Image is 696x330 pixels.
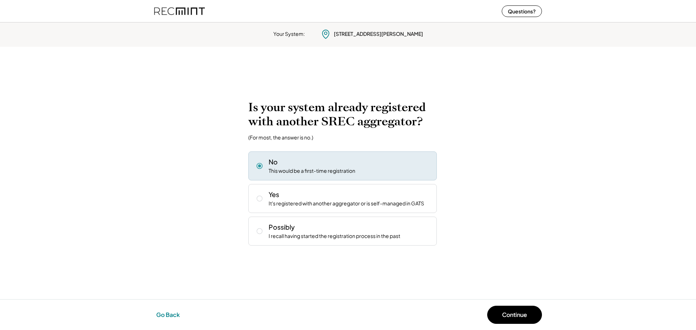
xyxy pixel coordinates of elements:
div: No [269,157,278,166]
h2: Is your system already registered with another SREC aggregator? [248,100,448,129]
div: I recall having started the registration process in the past [269,233,400,240]
div: Possibly [269,222,295,231]
div: Your System: [273,30,305,38]
button: Questions? [502,5,542,17]
button: Go Back [154,307,182,323]
div: (For most, the answer is no.) [248,134,313,141]
div: This would be a first-time registration [269,167,355,175]
img: recmint-logotype%403x%20%281%29.jpeg [154,1,205,21]
button: Continue [487,306,542,324]
div: [STREET_ADDRESS][PERSON_NAME] [334,30,423,38]
div: Yes [269,190,279,199]
div: It's registered with another aggregator or is self-managed in GATS [269,200,424,207]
